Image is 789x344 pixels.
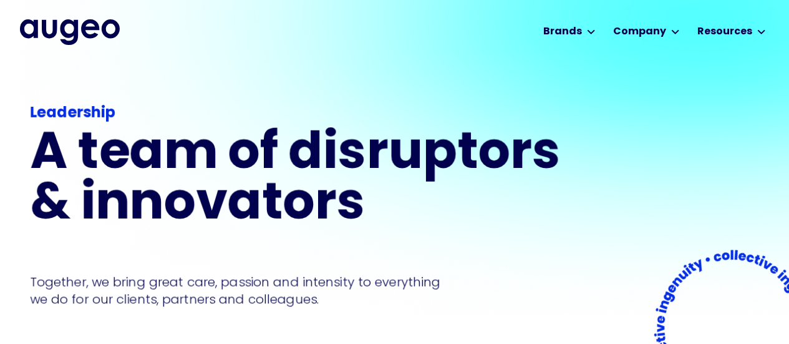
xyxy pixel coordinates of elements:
div: Company [613,24,666,39]
a: home [20,19,120,44]
div: Leadership [30,102,568,125]
div: Brands [543,24,582,39]
img: Augeo's full logo in midnight blue. [20,19,120,44]
h1: A team of disruptors & innovators [30,130,569,231]
p: Together, we bring great care, passion and intensity to everything we do for our clients, partner... [30,273,459,308]
div: Resources [697,24,752,39]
